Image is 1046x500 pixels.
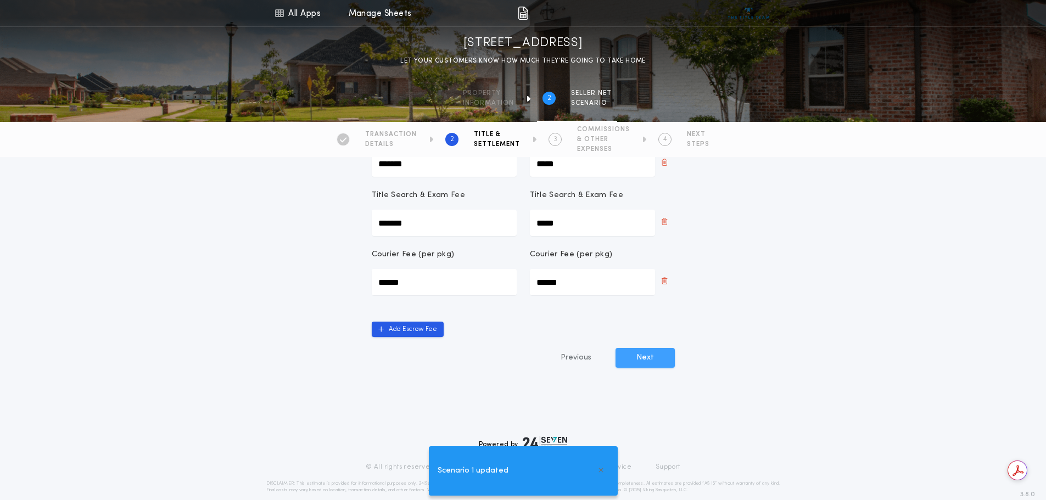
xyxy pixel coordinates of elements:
p: LET YOUR CUSTOMERS KNOW HOW MUCH THEY’RE GOING TO TAKE HOME [400,55,646,66]
img: vs-icon [728,8,769,19]
span: SETTLEMENT [474,140,520,149]
h2: 2 [450,135,454,144]
span: TRANSACTION [365,130,417,139]
input: Title Search & Exam Fee [530,210,655,236]
button: Previous [539,348,613,368]
input: Courier Fee (per pkg) [372,269,517,295]
span: TITLE & [474,130,520,139]
img: logo [523,436,568,450]
span: SELLER NET [571,89,612,98]
span: SCENARIO [571,99,612,108]
h2: 4 [663,135,667,144]
span: & OTHER [577,135,630,144]
span: DETAILS [365,140,417,149]
input: Closing/Settlement Fee [372,150,517,177]
span: NEXT [687,130,709,139]
span: Scenario 1 updated [438,465,508,477]
h2: 2 [547,94,551,103]
span: STEPS [687,140,709,149]
input: Title Search & Exam Fee [372,210,517,236]
p: Title Search & Exam Fee [530,190,623,201]
h1: [STREET_ADDRESS] [463,35,583,52]
button: Next [616,348,675,368]
input: Closing/Settlement Fee [530,150,655,177]
p: Courier Fee (per pkg) [530,249,613,260]
p: Courier Fee (per pkg) [372,249,455,260]
img: img [518,7,528,20]
div: Powered by [479,436,568,450]
input: Courier Fee (per pkg) [530,269,655,295]
span: COMMISSIONS [577,125,630,134]
span: EXPENSES [577,145,630,154]
p: Title Search & Exam Fee [372,190,465,201]
button: Add Escrow Fee [372,322,444,337]
span: Property [463,89,514,98]
h2: 3 [553,135,557,144]
span: information [463,99,514,108]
